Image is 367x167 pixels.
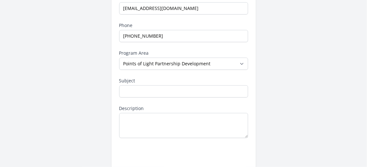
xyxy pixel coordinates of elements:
[119,22,248,29] label: Phone
[119,58,248,70] select: Program Area
[119,105,248,112] label: Description
[119,78,248,84] label: Subject
[119,50,248,56] label: Program Area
